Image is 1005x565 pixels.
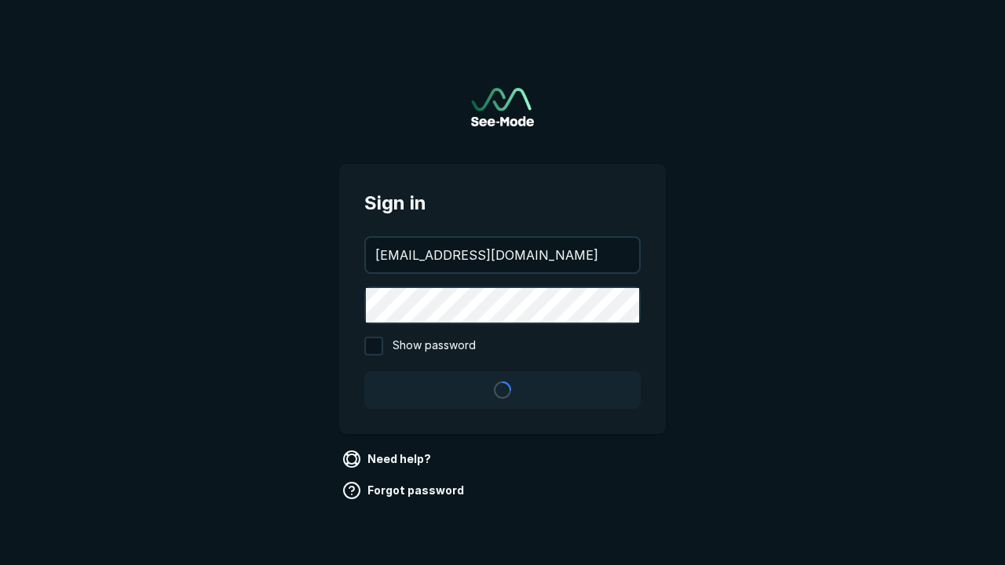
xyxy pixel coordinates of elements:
a: Need help? [339,447,437,472]
span: Show password [393,337,476,355]
span: Sign in [364,189,641,217]
a: Forgot password [339,478,470,503]
input: your@email.com [366,238,639,272]
img: See-Mode Logo [471,88,534,126]
a: Go to sign in [471,88,534,126]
